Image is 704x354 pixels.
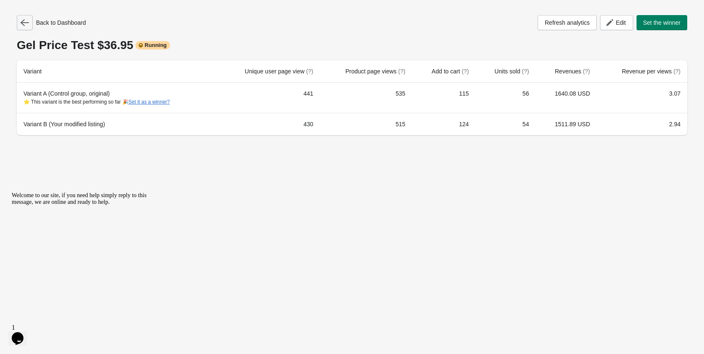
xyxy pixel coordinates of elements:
iframe: chat widget [8,320,35,346]
div: Welcome to our site, if you need help simply reply to this message, we are online and ready to help. [3,3,154,17]
th: Variant [17,60,217,83]
span: (?) [583,68,590,75]
td: 1640.08 USD [536,83,597,113]
span: (?) [522,68,529,75]
div: ⭐ This variant is the best performing so far 🎉 [23,98,210,106]
span: (?) [462,68,469,75]
span: Set the winner [643,19,681,26]
span: Refresh analytics [545,19,590,26]
div: Gel Price Test $36.95 [17,39,687,52]
td: 3.07 [597,83,687,113]
span: (?) [306,68,313,75]
button: Set it as a winner? [129,99,170,105]
td: 2.94 [597,113,687,135]
span: Unique user page view [245,68,313,75]
span: Units sold [494,68,529,75]
span: Welcome to our site, if you need help simply reply to this message, we are online and ready to help. [3,3,138,16]
td: 441 [217,83,320,113]
span: Revenues [555,68,590,75]
td: 535 [320,83,412,113]
div: Running [135,41,170,49]
div: Variant A (Control group, original) [23,89,210,106]
span: Add to cart [432,68,469,75]
span: Product page views [345,68,405,75]
button: Refresh analytics [538,15,597,30]
span: (?) [673,68,681,75]
div: Variant B (Your modified listing) [23,120,210,128]
span: Revenue per views [622,68,681,75]
button: Edit [600,15,633,30]
td: 54 [476,113,536,135]
span: Edit [616,19,626,26]
div: Back to Dashboard [17,15,86,30]
iframe: chat widget [8,189,159,316]
td: 1511.89 USD [536,113,597,135]
td: 124 [412,113,475,135]
td: 515 [320,113,412,135]
td: 115 [412,83,475,113]
span: (?) [398,68,405,75]
button: Set the winner [637,15,688,30]
td: 430 [217,113,320,135]
td: 56 [476,83,536,113]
